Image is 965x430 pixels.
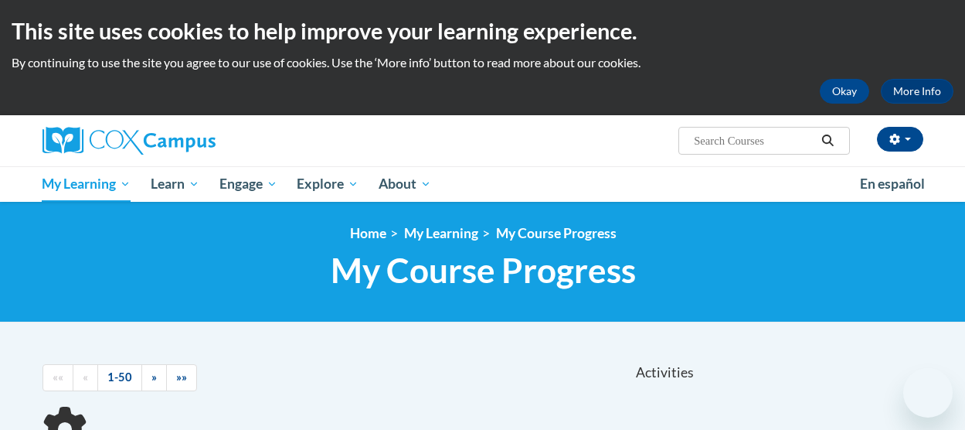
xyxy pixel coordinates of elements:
a: Explore [287,166,369,202]
a: More Info [881,79,953,104]
a: En español [850,168,935,200]
p: By continuing to use the site you agree to our use of cookies. Use the ‘More info’ button to read... [12,54,953,71]
span: »» [176,370,187,384]
a: Engage [209,166,287,202]
a: Learn [141,166,209,202]
button: Okay [820,79,869,104]
h2: This site uses cookies to help improve your learning experience. [12,15,953,46]
a: Home [350,225,386,241]
span: About [379,175,431,193]
a: Previous [73,364,98,391]
a: My Learning [32,166,141,202]
button: Search [816,131,839,150]
span: My Learning [42,175,131,193]
a: Begining [42,364,73,391]
span: » [151,370,157,384]
span: Explore [297,175,358,193]
span: En español [860,176,925,192]
span: « [83,370,88,384]
a: Next [141,364,167,391]
span: Engage [219,175,277,193]
img: Cox Campus [42,127,216,155]
button: Account Settings [877,127,923,152]
a: My Learning [404,225,478,241]
input: Search Courses [692,131,816,150]
span: My Course Progress [331,250,636,291]
a: 1-50 [97,364,142,391]
span: «« [53,370,63,384]
div: Main menu [31,166,935,202]
a: About [369,166,441,202]
a: End [166,364,197,391]
span: Activities [636,364,694,381]
iframe: Button to launch messaging window [903,368,953,418]
a: My Course Progress [496,225,617,241]
span: Learn [151,175,199,193]
a: Cox Campus [42,127,321,155]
